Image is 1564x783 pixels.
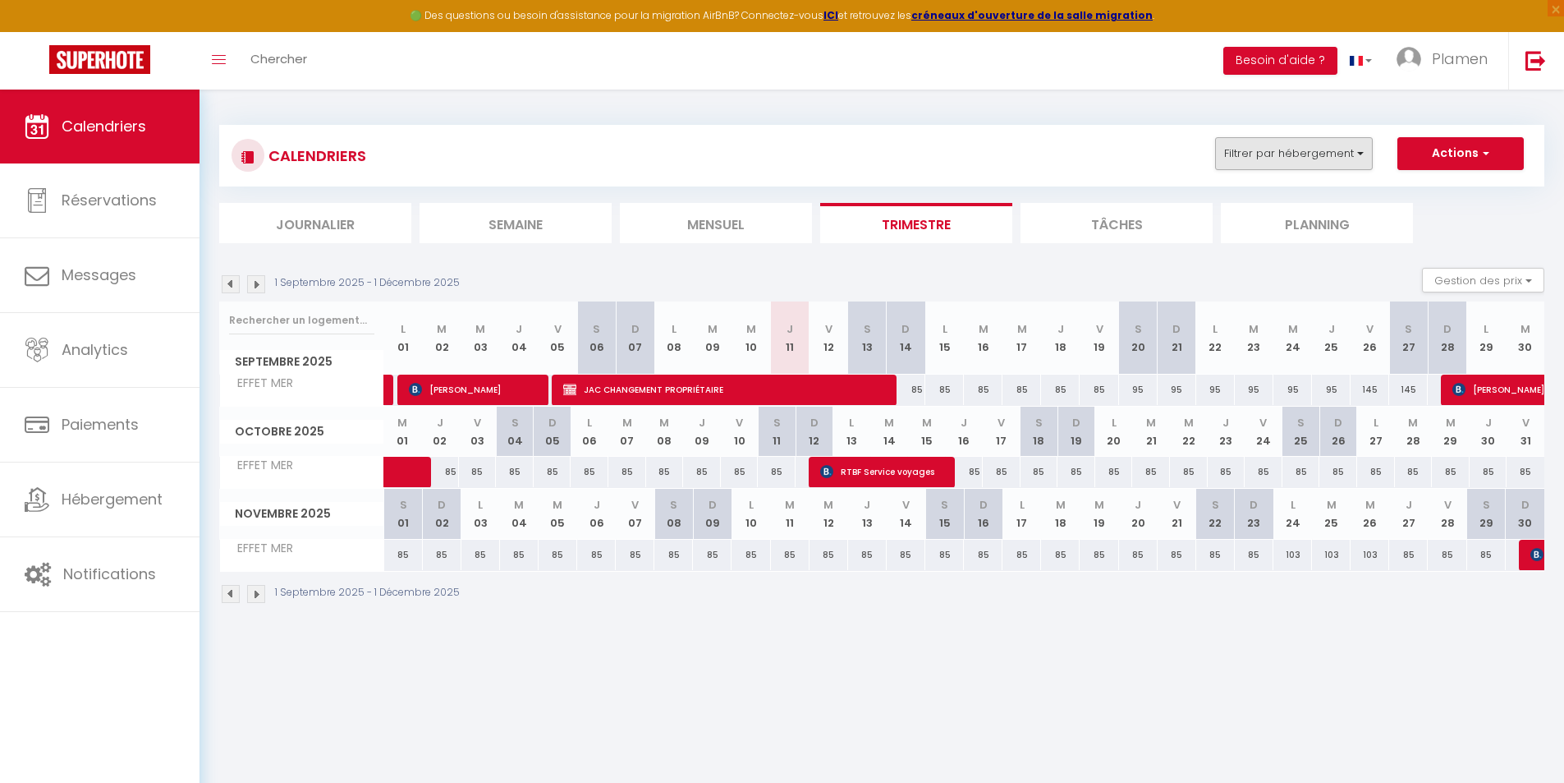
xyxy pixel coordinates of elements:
div: 85 [423,540,461,570]
div: 85 [1245,457,1282,487]
div: 85 [1002,540,1041,570]
abbr: S [941,497,948,513]
abbr: L [672,321,677,337]
th: 27 [1389,302,1428,375]
th: 13 [833,407,871,457]
th: 11 [758,407,796,457]
button: Ouvrir le widget de chat LiveChat [13,7,62,56]
th: 26 [1351,489,1389,539]
strong: créneaux d'ouverture de la salle migration [911,8,1153,22]
th: 02 [423,489,461,539]
th: 22 [1196,489,1235,539]
th: 25 [1312,489,1351,539]
abbr: J [516,321,522,337]
li: Mensuel [620,203,812,243]
th: 10 [732,302,770,375]
th: 16 [945,407,983,457]
abbr: J [1485,415,1492,431]
abbr: J [864,497,870,513]
abbr: M [397,415,407,431]
th: 23 [1235,489,1273,539]
th: 25 [1312,302,1351,375]
th: 08 [654,489,693,539]
div: 85 [539,540,577,570]
th: 07 [616,489,654,539]
th: 19 [1080,302,1118,375]
span: EFFET MER [222,457,297,475]
abbr: M [785,497,795,513]
th: 14 [887,489,925,539]
div: 85 [1319,457,1357,487]
abbr: L [1484,321,1488,337]
abbr: V [474,415,481,431]
th: 07 [616,302,654,375]
img: Super Booking [49,45,150,74]
abbr: M [1365,497,1375,513]
abbr: D [631,321,640,337]
th: 29 [1467,489,1506,539]
abbr: V [1522,415,1530,431]
abbr: S [773,415,781,431]
abbr: D [1172,321,1181,337]
div: 85 [1170,457,1208,487]
img: ... [1397,47,1421,71]
input: Rechercher un logement... [229,306,374,335]
abbr: S [670,497,677,513]
abbr: V [736,415,743,431]
div: 85 [500,540,539,570]
h3: CALENDRIERS [264,137,366,174]
li: Trimestre [820,203,1012,243]
abbr: V [1444,497,1452,513]
th: 12 [810,302,848,375]
div: 85 [1357,457,1395,487]
div: 85 [1395,457,1433,487]
abbr: M [979,321,988,337]
span: Calendriers [62,116,146,136]
div: 85 [1002,375,1041,405]
div: 85 [1080,540,1118,570]
abbr: M [475,321,485,337]
abbr: L [1020,497,1025,513]
abbr: J [699,415,705,431]
div: 103 [1312,540,1351,570]
abbr: V [902,497,910,513]
th: 18 [1041,302,1080,375]
li: Semaine [420,203,612,243]
div: 95 [1312,375,1351,405]
abbr: S [1035,415,1043,431]
div: 85 [683,457,721,487]
span: Notifications [63,564,156,584]
abbr: V [1366,321,1374,337]
div: 103 [1273,540,1312,570]
th: 02 [423,302,461,375]
span: JAC CHANGEMENT PROPRIÉTAIRE [563,374,885,405]
th: 12 [796,407,833,457]
th: 06 [577,489,616,539]
th: 19 [1080,489,1118,539]
abbr: M [1249,321,1259,337]
abbr: S [1405,321,1412,337]
div: 85 [964,375,1002,405]
th: 31 [1507,407,1544,457]
th: 14 [887,302,925,375]
span: Octobre 2025 [220,420,383,444]
abbr: D [1443,321,1452,337]
th: 14 [870,407,908,457]
div: 95 [1158,375,1196,405]
div: 85 [1080,375,1118,405]
span: Réservations [62,190,157,210]
th: 24 [1273,302,1312,375]
abbr: M [1327,497,1337,513]
div: 85 [1041,540,1080,570]
th: 27 [1389,489,1428,539]
abbr: V [631,497,639,513]
div: 85 [1020,457,1058,487]
div: 85 [1432,457,1470,487]
p: 1 Septembre 2025 - 1 Décembre 2025 [275,585,460,601]
th: 30 [1470,407,1507,457]
th: 28 [1395,407,1433,457]
span: Analytics [62,339,128,360]
div: 85 [1428,540,1466,570]
abbr: S [400,497,407,513]
th: 20 [1119,302,1158,375]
